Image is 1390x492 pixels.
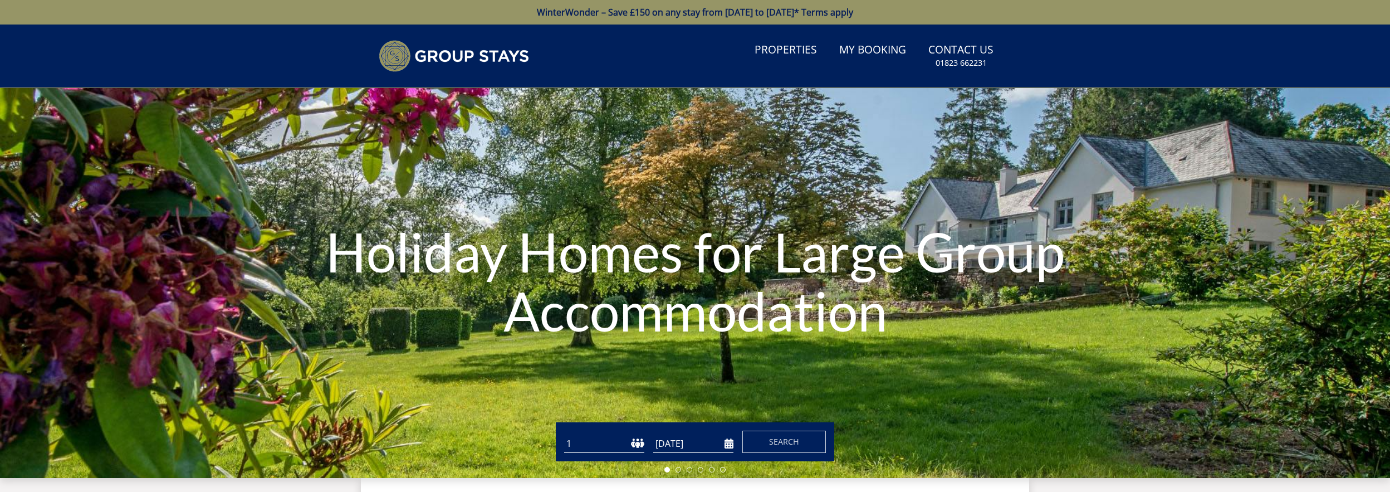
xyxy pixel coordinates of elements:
button: Search [742,431,826,453]
a: Contact Us01823 662231 [924,38,998,74]
a: Properties [750,38,821,63]
img: Group Stays [379,40,529,72]
h1: Holiday Homes for Large Group Accommodation [208,200,1181,362]
span: Search [769,436,799,447]
small: 01823 662231 [936,57,987,69]
a: My Booking [835,38,911,63]
input: Arrival Date [653,435,733,453]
